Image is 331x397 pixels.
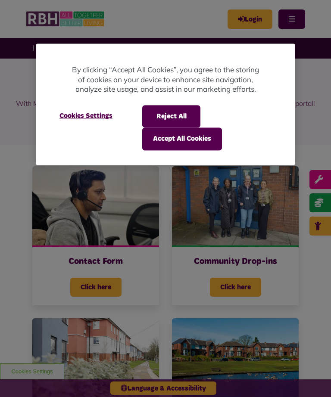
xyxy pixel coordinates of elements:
[36,44,295,165] div: Privacy
[142,105,200,127] button: Reject All
[49,105,123,127] button: Cookies Settings
[142,128,222,150] button: Accept All Cookies
[71,65,260,95] p: By clicking “Accept All Cookies”, you agree to the storing of cookies on your device to enhance s...
[36,44,295,165] div: Cookie banner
